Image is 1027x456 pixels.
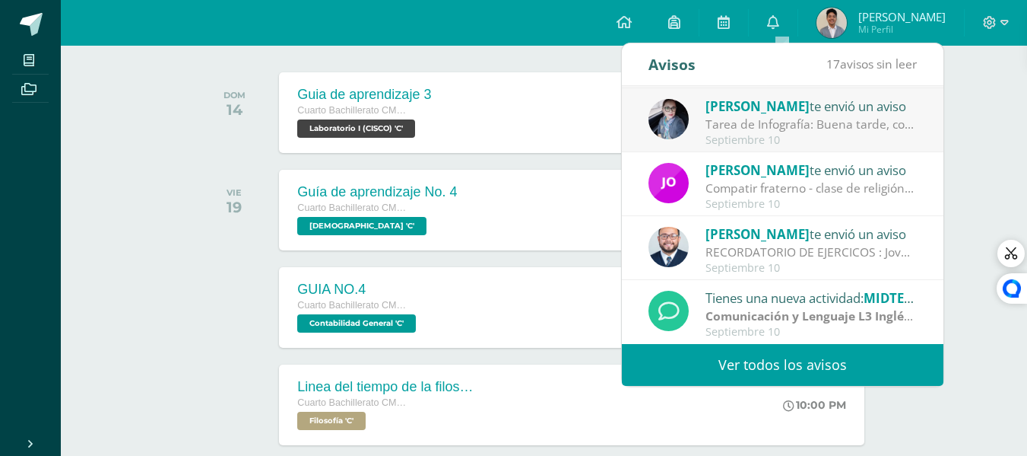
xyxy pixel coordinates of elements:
[705,326,917,339] div: Septiembre 10
[297,184,457,200] div: Guía de aprendizaje No. 4
[816,8,847,38] img: e565edd70807eb8db387527c47dd1a87.png
[297,314,416,333] span: Contabilidad General 'C'
[705,244,917,261] div: RECORDATORIO DE EJERCICOS : Jovenes buenas tardes, un gusto saludarlos. Les recuerdo de traer los...
[705,224,917,244] div: te envió un aviso
[705,308,913,324] strong: Comunicación y Lenguaje L3 Inglés
[297,379,480,395] div: Linea del tiempo de la filosofia
[864,289,971,307] span: MIDTERM UNIT 4
[858,9,946,24] span: [PERSON_NAME]
[297,202,411,213] span: Cuarto Bachillerato CMP Bachillerato en CCLL con Orientación en Computación
[705,198,917,211] div: Septiembre 10
[297,397,411,408] span: Cuarto Bachillerato CMP Bachillerato en CCLL con Orientación en Computación
[227,198,242,216] div: 19
[227,187,242,198] div: VIE
[297,87,431,103] div: Guia de aprendizaje 3
[705,116,917,133] div: Tarea de Infografía: Buena tarde, con preocupación he notado que algunos alumnos no están entrega...
[705,288,917,308] div: Tienes una nueva actividad:
[622,344,943,386] a: Ver todos los avisos
[705,180,917,197] div: Compatir fraterno - clase de religión: Buenas tardes, jóvenes: Lamentablemente hoy no pudimos rea...
[648,163,689,203] img: 6614adf7432e56e5c9e182f11abb21f1.png
[648,43,696,85] div: Avisos
[297,300,411,311] span: Cuarto Bachillerato CMP Bachillerato en CCLL con Orientación en Computación
[705,96,917,116] div: te envió un aviso
[705,308,917,325] div: | Parcial
[705,225,810,243] span: [PERSON_NAME]
[705,134,917,147] div: Septiembre 10
[297,412,366,430] span: Filosofía 'C'
[648,227,689,267] img: eaa624bfc361f5d4e8a554d75d1a3cf6.png
[297,217,426,235] span: Biblia 'C'
[223,90,246,100] div: DOM
[297,120,415,138] span: Laboratorio I (CISCO) 'C'
[297,282,420,298] div: GUIA NO.4
[223,100,246,119] div: 14
[648,99,689,139] img: 702136d6d401d1cd4ce1c6f6778c2e49.png
[705,161,810,179] span: [PERSON_NAME]
[783,398,846,412] div: 10:00 PM
[705,262,917,275] div: Septiembre 10
[297,105,411,116] span: Cuarto Bachillerato CMP Bachillerato en CCLL con Orientación en Computación
[826,56,917,72] span: avisos sin leer
[705,97,810,115] span: [PERSON_NAME]
[705,160,917,180] div: te envió un aviso
[826,56,840,72] span: 17
[858,23,946,36] span: Mi Perfil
